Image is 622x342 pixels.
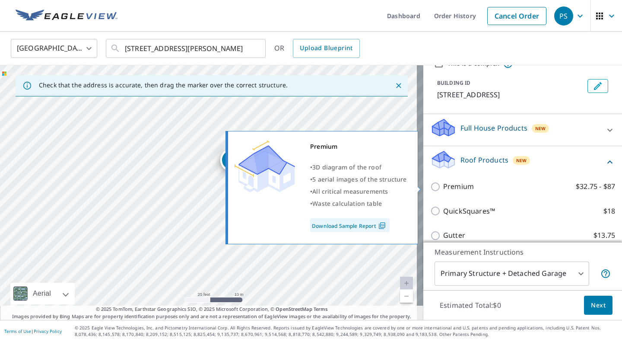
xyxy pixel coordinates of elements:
p: $13.75 [593,230,615,241]
p: Full House Products [460,123,527,133]
a: OpenStreetMap [276,306,312,312]
p: BUILDING ID [437,79,470,86]
p: | [4,329,62,334]
p: Estimated Total: $0 [433,296,508,315]
p: Gutter [443,230,465,241]
button: Next [584,296,612,315]
img: Pdf Icon [376,222,388,230]
span: New [535,125,546,132]
div: • [310,185,407,198]
div: Aerial [10,283,75,304]
span: 5 aerial images of the structure [312,175,406,183]
div: Dropped pin, building 1, Residential property, 448 Red Hawk Dr Jupiter, FL 33477 [220,149,243,176]
div: [GEOGRAPHIC_DATA] [11,36,97,61]
span: Waste calculation table [312,199,382,208]
input: Search by address or latitude-longitude [125,36,248,61]
span: 3D diagram of the roof [312,163,381,171]
a: Privacy Policy [34,328,62,334]
p: [STREET_ADDRESS] [437,89,584,100]
span: © 2025 TomTom, Earthstar Geographics SIO, © 2025 Microsoft Corporation, © [96,306,328,313]
p: $18 [603,206,615,217]
div: • [310,161,407,173]
p: Premium [443,181,474,192]
a: Terms of Use [4,328,31,334]
span: Upload Blueprint [300,43,352,54]
p: Roof Products [460,155,508,165]
button: Edit building 1 [587,79,608,93]
p: Measurement Instructions [435,247,611,257]
a: Upload Blueprint [293,39,359,58]
p: © 2025 Eagle View Technologies, Inc. and Pictometry International Corp. All Rights Reserved. Repo... [75,325,618,338]
span: All critical measurements [312,187,388,195]
img: EV Logo [16,10,117,22]
div: Full House ProductsNew [430,118,615,142]
img: Premium [235,141,295,192]
button: Close [393,80,404,91]
p: $32.75 - $87 [576,181,615,192]
div: • [310,198,407,210]
div: • [310,173,407,185]
p: QuickSquares™ [443,206,495,217]
span: New [516,157,527,164]
div: PS [554,6,573,26]
div: Primary Structure + Detached Garage [435,262,589,286]
a: Current Level 20, Zoom Out [400,290,413,303]
a: Current Level 20, Zoom In Disabled [400,277,413,290]
span: Next [591,300,606,311]
div: Premium [310,141,407,153]
p: Check that the address is accurate, then drag the marker over the correct structure. [39,81,288,89]
div: OR [274,39,360,58]
a: Cancel Order [487,7,546,25]
a: Terms [314,306,328,312]
div: Aerial [30,283,54,304]
a: Download Sample Report [310,218,390,232]
div: Roof ProductsNew [430,150,615,174]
